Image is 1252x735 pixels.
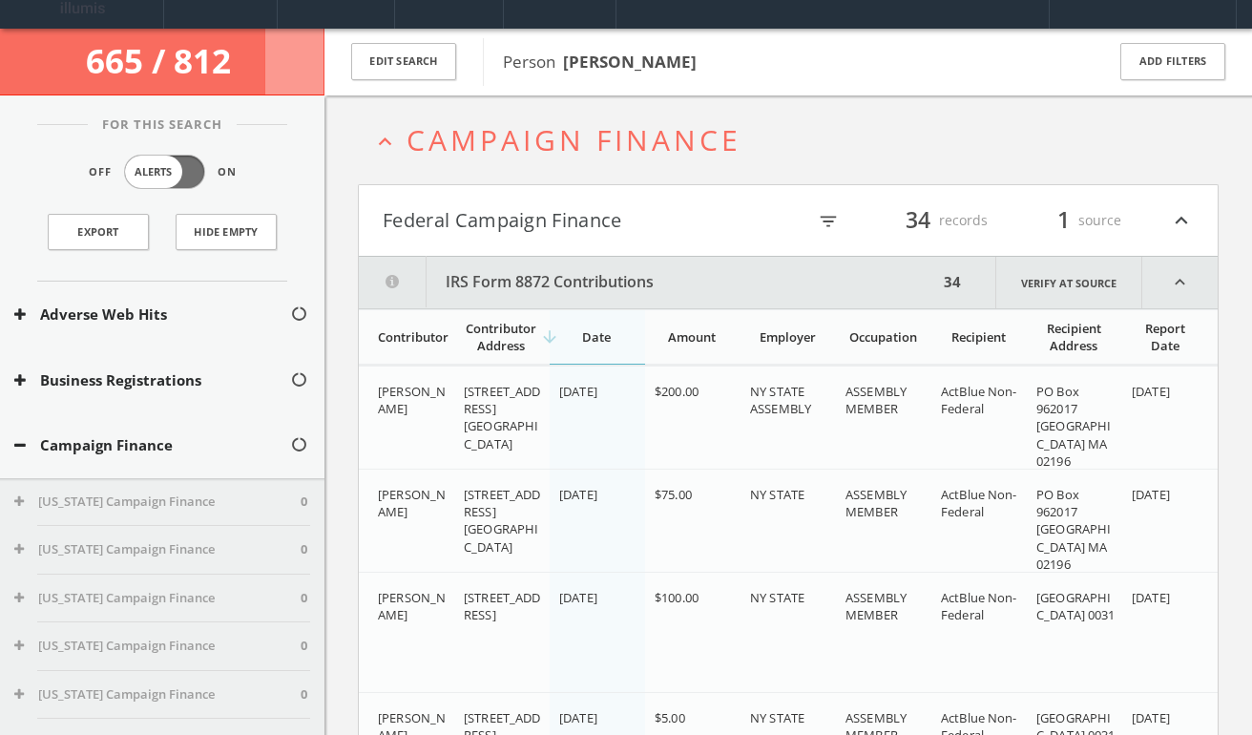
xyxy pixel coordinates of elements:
[1142,257,1218,308] i: expand_less
[1036,383,1111,470] span: PO Box 962017 [GEOGRAPHIC_DATA] MA 02196
[503,51,697,73] span: Person
[559,383,597,400] span: [DATE]
[995,257,1142,308] a: Verify at source
[1036,320,1111,354] div: Recipient Address
[941,589,1017,623] span: ActBlue Non-Federal
[14,589,301,608] button: [US_STATE] Campaign Finance
[750,328,824,346] div: Employer
[1132,709,1170,726] span: [DATE]
[750,589,804,606] span: NY STATE
[86,38,239,83] span: 665 / 812
[655,486,692,503] span: $75.00
[873,204,988,237] div: records
[14,540,301,559] button: [US_STATE] Campaign Finance
[464,320,538,354] div: Contributor Address
[559,709,597,726] span: [DATE]
[14,637,301,656] button: [US_STATE] Campaign Finance
[378,486,446,520] span: [PERSON_NAME]
[941,328,1015,346] div: Recipient
[372,129,398,155] i: expand_less
[14,685,301,704] button: [US_STATE] Campaign Finance
[938,257,967,308] div: 34
[941,486,1017,520] span: ActBlue Non-Federal
[48,214,149,250] a: Export
[464,486,540,556] span: [STREET_ADDRESS] [GEOGRAPHIC_DATA]
[301,685,307,704] span: 0
[464,383,540,452] span: [STREET_ADDRESS] [GEOGRAPHIC_DATA]
[1132,320,1199,354] div: Report Date
[464,589,540,623] span: [STREET_ADDRESS]
[1132,589,1170,606] span: [DATE]
[14,369,290,391] button: Business Registrations
[559,589,597,606] span: [DATE]
[1007,204,1121,237] div: source
[655,709,685,726] span: $5.00
[89,164,112,180] span: Off
[655,383,699,400] span: $200.00
[14,493,301,512] button: [US_STATE] Campaign Finance
[88,115,237,135] span: For This Search
[750,709,804,726] span: NY STATE
[655,589,699,606] span: $100.00
[301,540,307,559] span: 0
[540,327,559,346] i: arrow_downward
[941,383,1017,417] span: ActBlue Non-Federal
[378,383,446,417] span: [PERSON_NAME]
[1120,43,1225,80] button: Add Filters
[1036,589,1116,623] span: [GEOGRAPHIC_DATA] 0031
[818,211,839,232] i: filter_list
[372,124,1219,156] button: expand_lessCampaign Finance
[378,328,443,346] div: Contributor
[655,328,729,346] div: Amount
[176,214,277,250] button: Hide Empty
[845,589,907,623] span: ASSEMBLY MEMBER
[218,164,237,180] span: On
[845,486,907,520] span: ASSEMBLY MEMBER
[1132,383,1170,400] span: [DATE]
[378,589,446,623] span: [PERSON_NAME]
[359,257,938,308] button: IRS Form 8872 Contributions
[1049,203,1078,237] span: 1
[1036,486,1111,573] span: PO Box 962017 [GEOGRAPHIC_DATA] MA 02196
[845,328,920,346] div: Occupation
[301,493,307,512] span: 0
[559,486,597,503] span: [DATE]
[383,204,788,237] button: Federal Campaign Finance
[301,589,307,608] span: 0
[563,51,697,73] b: [PERSON_NAME]
[1169,204,1194,237] i: expand_less
[407,120,741,159] span: Campaign Finance
[559,328,634,346] div: Date
[301,637,307,656] span: 0
[750,383,811,417] span: NY STATE ASSEMBLY
[1132,486,1170,503] span: [DATE]
[351,43,456,80] button: Edit Search
[897,203,939,237] span: 34
[750,486,804,503] span: NY STATE
[845,383,907,417] span: ASSEMBLY MEMBER
[14,304,290,325] button: Adverse Web Hits
[14,434,290,456] button: Campaign Finance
